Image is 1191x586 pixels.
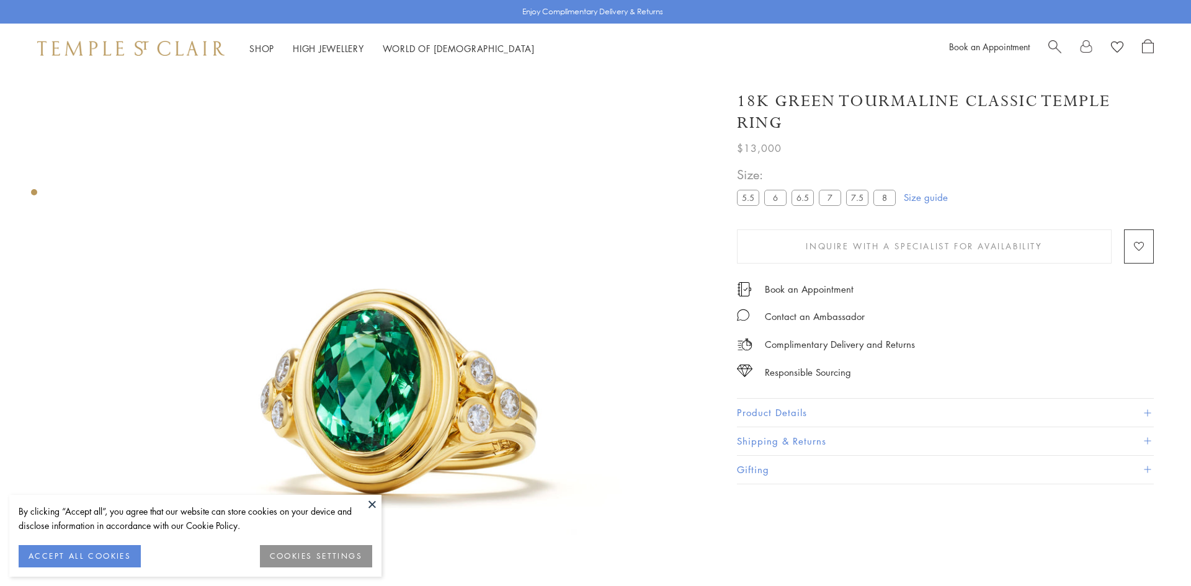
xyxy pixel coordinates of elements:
[737,282,752,296] img: icon_appointment.svg
[19,545,141,567] button: ACCEPT ALL COOKIES
[737,456,1154,484] button: Gifting
[737,164,901,185] span: Size:
[873,190,896,205] label: 8
[383,42,535,55] a: World of [DEMOGRAPHIC_DATA]World of [DEMOGRAPHIC_DATA]
[737,190,759,205] label: 5.5
[1129,528,1179,574] iframe: Gorgias live chat messenger
[737,399,1154,427] button: Product Details
[764,190,787,205] label: 6
[949,40,1030,53] a: Book an Appointment
[249,42,274,55] a: ShopShop
[806,239,1042,253] span: Inquire With A Specialist for Availability
[522,6,663,18] p: Enjoy Complimentary Delivery & Returns
[249,41,535,56] nav: Main navigation
[846,190,868,205] label: 7.5
[737,229,1112,264] button: Inquire With A Specialist for Availability
[260,545,372,567] button: COOKIES SETTINGS
[765,282,854,296] a: Book an Appointment
[737,140,782,156] span: $13,000
[765,337,915,352] p: Complimentary Delivery and Returns
[1142,39,1154,58] a: Open Shopping Bag
[1048,39,1061,58] a: Search
[737,365,752,377] img: icon_sourcing.svg
[765,365,851,380] div: Responsible Sourcing
[819,190,841,205] label: 7
[31,186,37,205] div: Product gallery navigation
[19,504,372,533] div: By clicking “Accept all”, you agree that our website can store cookies on your device and disclos...
[37,41,225,56] img: Temple St. Clair
[293,42,364,55] a: High JewelleryHigh Jewellery
[737,337,752,352] img: icon_delivery.svg
[737,91,1154,134] h1: 18K Green Tourmaline Classic Temple Ring
[737,309,749,321] img: MessageIcon-01_2.svg
[737,427,1154,455] button: Shipping & Returns
[904,191,948,203] a: Size guide
[792,190,814,205] label: 6.5
[765,309,865,324] div: Contact an Ambassador
[1111,39,1123,58] a: View Wishlist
